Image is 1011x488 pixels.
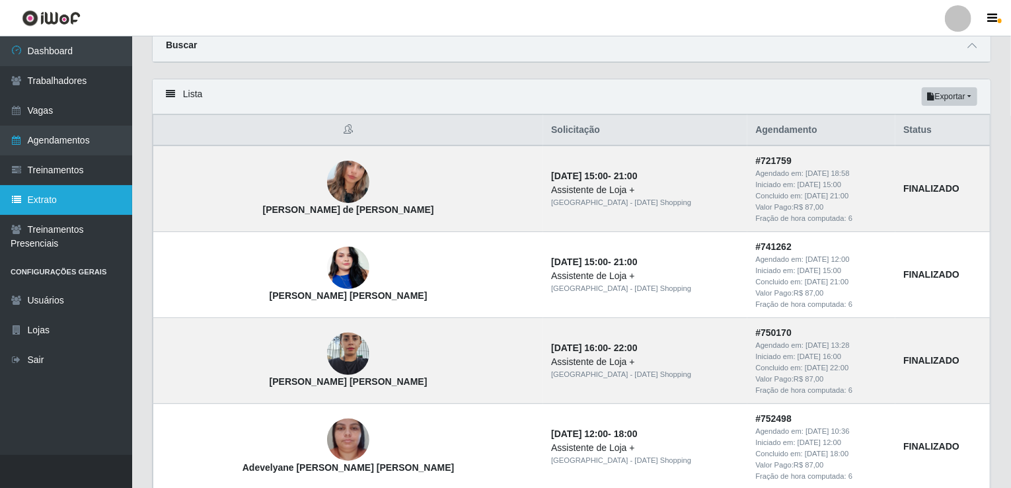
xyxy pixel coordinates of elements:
time: 22:00 [614,343,638,353]
div: [GEOGRAPHIC_DATA] - [DATE] Shopping [551,369,739,380]
div: Fração de hora computada: 6 [755,385,887,396]
time: [DATE] 12:00 [798,438,841,446]
div: Assistente de Loja + [551,269,739,283]
div: Agendado em: [755,426,887,437]
time: [DATE] 18:00 [805,450,848,458]
time: [DATE] 22:00 [805,364,848,372]
div: Valor Pago: R$ 87,00 [755,374,887,385]
time: 18:00 [614,428,638,439]
div: Assistente de Loja + [551,183,739,197]
strong: - [551,257,637,267]
time: [DATE] 21:00 [805,278,848,286]
div: [GEOGRAPHIC_DATA] - [DATE] Shopping [551,455,739,466]
time: 21:00 [614,257,638,267]
div: Agendado em: [755,340,887,351]
time: [DATE] 12:00 [805,255,849,263]
time: [DATE] 15:00 [798,181,841,188]
div: Valor Pago: R$ 87,00 [755,288,887,299]
time: [DATE] 15:00 [798,266,841,274]
div: Fração de hora computada: 6 [755,299,887,310]
strong: Buscar [166,40,197,50]
time: 21:00 [614,171,638,181]
img: kamilla Hellen Ferreira de sa Miguel [327,144,369,220]
strong: - [551,428,637,439]
time: [DATE] 12:00 [551,428,608,439]
time: [DATE] 15:00 [551,171,608,181]
time: [DATE] 18:58 [805,169,849,177]
strong: FINALIZADO [903,269,959,280]
div: Iniciado em: [755,179,887,190]
time: [DATE] 16:00 [551,343,608,353]
th: Status [895,115,990,146]
div: Agendado em: [755,254,887,265]
strong: [PERSON_NAME] de [PERSON_NAME] [263,204,434,215]
strong: # 752498 [755,413,792,424]
time: [DATE] 10:36 [805,427,849,435]
strong: # 750170 [755,327,792,338]
strong: - [551,171,637,181]
div: Iniciado em: [755,351,887,362]
div: [GEOGRAPHIC_DATA] - [DATE] Shopping [551,197,739,208]
div: [GEOGRAPHIC_DATA] - [DATE] Shopping [551,283,739,294]
time: [DATE] 13:28 [805,341,849,349]
div: Lista [153,79,991,114]
th: Solicitação [543,115,747,146]
div: Valor Pago: R$ 87,00 [755,202,887,213]
button: Exportar [922,87,977,106]
img: CoreUI Logo [22,10,81,26]
div: Concluido em: [755,448,887,460]
strong: FINALIZADO [903,441,959,452]
time: [DATE] 15:00 [551,257,608,267]
div: Iniciado em: [755,265,887,276]
strong: [PERSON_NAME] [PERSON_NAME] [270,290,428,301]
img: Adevelyane Lopes da Silva [327,402,369,477]
div: Iniciado em: [755,437,887,448]
div: Concluido em: [755,276,887,288]
img: Estefânia da costa Silva [327,231,369,306]
div: Concluido em: [755,362,887,374]
strong: FINALIZADO [903,183,959,194]
strong: - [551,343,637,353]
div: Fração de hora computada: 6 [755,213,887,224]
div: Assistente de Loja + [551,441,739,455]
div: Agendado em: [755,168,887,179]
div: Valor Pago: R$ 87,00 [755,460,887,471]
strong: [PERSON_NAME] [PERSON_NAME] [270,376,428,387]
div: Fração de hora computada: 6 [755,471,887,482]
div: Concluido em: [755,190,887,202]
time: [DATE] 16:00 [798,352,841,360]
time: [DATE] 21:00 [805,192,848,200]
img: Agnes Valeska Barbosa de Moraes [327,326,369,382]
div: Assistente de Loja + [551,355,739,369]
strong: Adevelyane [PERSON_NAME] [PERSON_NAME] [243,462,455,473]
th: Agendamento [747,115,895,146]
strong: # 741262 [755,241,792,252]
strong: # 721759 [755,155,792,166]
strong: FINALIZADO [903,355,959,366]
